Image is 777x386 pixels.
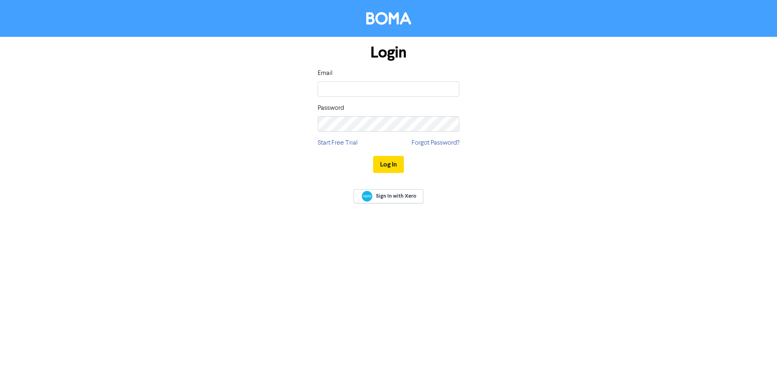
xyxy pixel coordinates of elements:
[318,138,358,148] a: Start Free Trial
[362,191,372,202] img: Xero logo
[318,68,333,78] label: Email
[318,43,459,62] h1: Login
[318,103,344,113] label: Password
[412,138,459,148] a: Forgot Password?
[354,189,423,203] a: Sign In with Xero
[373,156,404,173] button: Log In
[366,12,411,25] img: BOMA Logo
[376,192,416,200] span: Sign In with Xero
